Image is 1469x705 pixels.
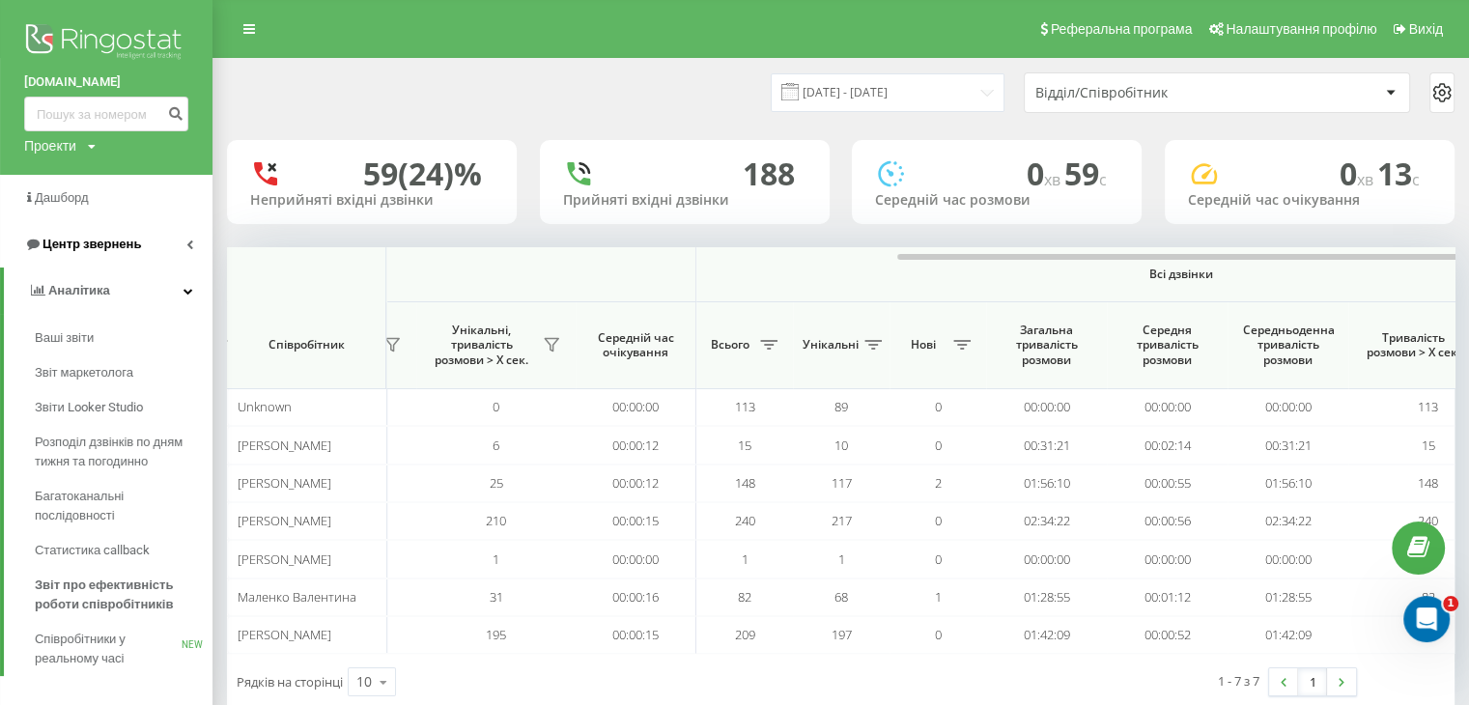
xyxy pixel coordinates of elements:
[834,588,848,606] span: 68
[24,97,188,131] input: Пошук за номером
[986,465,1107,502] td: 01:56:10
[576,616,696,654] td: 00:00:15
[24,19,188,68] img: Ringostat logo
[24,72,188,92] a: [DOMAIN_NAME]
[426,323,537,368] span: Унікальні, тривалість розмови > Х сек.
[35,487,203,525] span: Багатоканальні послідовності
[238,588,356,606] span: Маленко Валентина
[1228,502,1348,540] td: 02:34:22
[803,337,859,352] span: Унікальні
[35,390,212,425] a: Звіти Looker Studio
[576,465,696,502] td: 00:00:12
[1001,323,1092,368] span: Загальна тривалість розмови
[875,192,1118,209] div: Середній час розмови
[935,474,942,492] span: 2
[1044,169,1064,190] span: хв
[24,136,76,155] div: Проекти
[832,474,852,492] span: 117
[1099,169,1107,190] span: c
[1064,153,1107,194] span: 59
[1409,21,1443,37] span: Вихід
[986,616,1107,654] td: 01:42:09
[986,540,1107,578] td: 00:00:00
[490,474,503,492] span: 25
[1422,437,1435,454] span: 15
[238,398,292,415] span: Unknown
[986,502,1107,540] td: 02:34:22
[238,626,331,643] span: [PERSON_NAME]
[35,398,143,417] span: Звіти Looker Studio
[35,622,212,676] a: Співробітники у реальному часіNEW
[1107,540,1228,578] td: 00:00:00
[935,437,942,454] span: 0
[986,388,1107,426] td: 00:00:00
[742,550,749,568] span: 1
[1228,426,1348,464] td: 00:31:21
[1228,540,1348,578] td: 00:00:00
[1418,398,1438,415] span: 113
[743,155,795,192] div: 188
[1298,668,1327,695] a: 1
[1035,85,1266,101] div: Відділ/Співробітник
[935,588,942,606] span: 1
[1357,169,1377,190] span: хв
[1228,578,1348,616] td: 01:28:55
[35,328,94,348] span: Ваші звіти
[1226,21,1376,37] span: Налаштування профілю
[935,550,942,568] span: 0
[738,588,751,606] span: 82
[1403,596,1450,642] iframe: Intercom live chat
[576,388,696,426] td: 00:00:00
[35,425,212,479] a: Розподіл дзвінків по дням тижня та погодинно
[35,568,212,622] a: Звіт про ефективність роботи співробітників
[238,474,331,492] span: [PERSON_NAME]
[1418,474,1438,492] span: 148
[486,512,506,529] span: 210
[1228,616,1348,654] td: 01:42:09
[735,512,755,529] span: 240
[986,578,1107,616] td: 01:28:55
[237,673,343,691] span: Рядків на сторінці
[35,576,203,614] span: Звіт про ефективність роботи співробітників
[35,541,150,560] span: Статистика callback
[1107,578,1228,616] td: 00:01:12
[738,437,751,454] span: 15
[1377,153,1420,194] span: 13
[1358,330,1469,360] span: Тривалість розмови > Х сек.
[250,192,494,209] div: Неприйняті вхідні дзвінки
[35,479,212,533] a: Багатоканальні послідовності
[363,155,482,192] div: 59 (24)%
[493,550,499,568] span: 1
[576,578,696,616] td: 00:00:16
[35,630,182,668] span: Співробітники у реальному часі
[576,426,696,464] td: 00:00:12
[1027,153,1064,194] span: 0
[834,437,848,454] span: 10
[834,398,848,415] span: 89
[706,337,754,352] span: Всього
[35,321,212,355] a: Ваші звіти
[1340,153,1377,194] span: 0
[590,330,681,360] span: Середній час очікування
[42,237,141,251] span: Центр звернень
[493,398,499,415] span: 0
[832,512,852,529] span: 217
[48,283,110,297] span: Аналiтика
[1107,465,1228,502] td: 00:00:55
[243,337,369,352] span: Співробітник
[1107,388,1228,426] td: 00:00:00
[1412,169,1420,190] span: c
[35,533,212,568] a: Статистика callback
[1422,588,1435,606] span: 82
[735,626,755,643] span: 209
[735,474,755,492] span: 148
[563,192,806,209] div: Прийняті вхідні дзвінки
[1228,465,1348,502] td: 01:56:10
[1228,388,1348,426] td: 00:00:00
[576,502,696,540] td: 00:00:15
[1418,512,1438,529] span: 240
[1443,596,1458,611] span: 1
[1121,323,1213,368] span: Середня тривалість розмови
[838,550,845,568] span: 1
[238,512,331,529] span: [PERSON_NAME]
